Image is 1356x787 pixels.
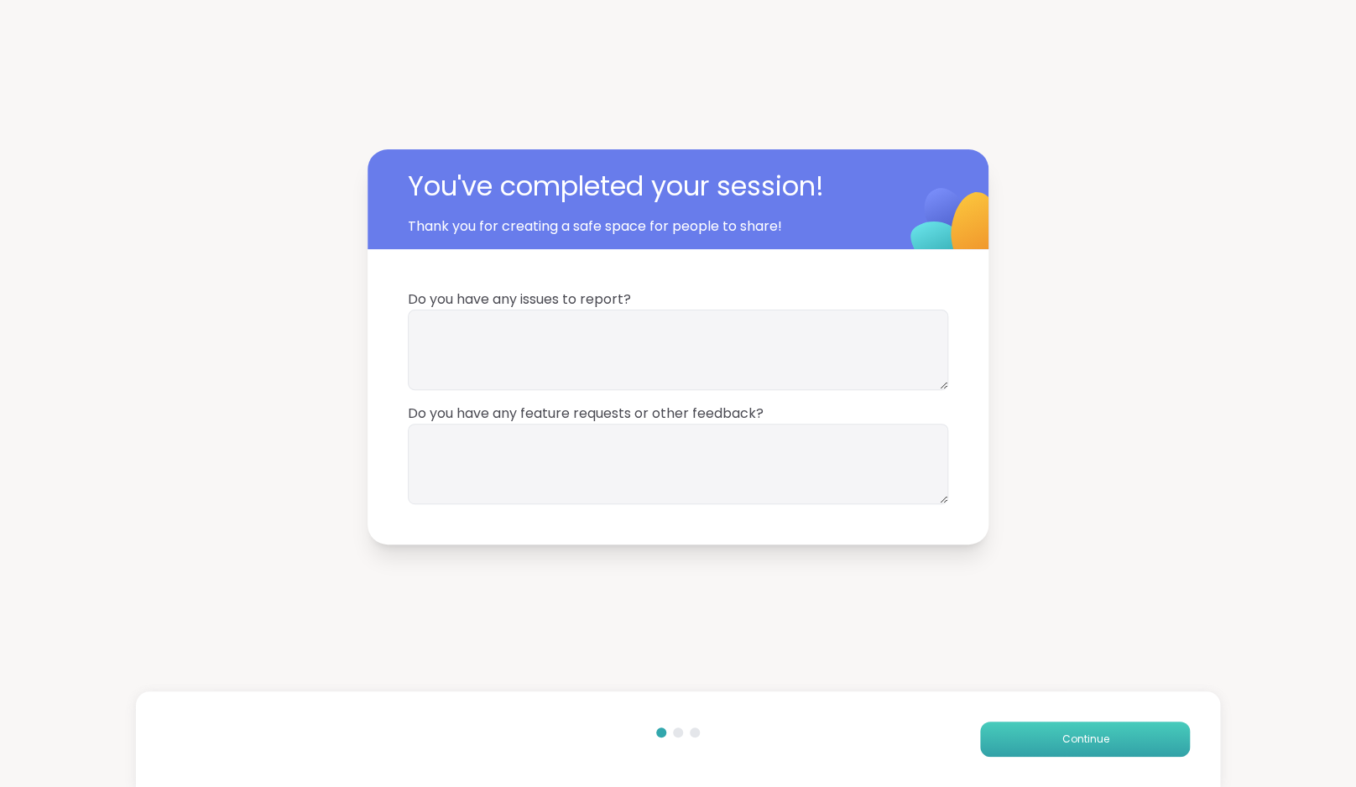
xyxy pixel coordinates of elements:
span: You've completed your session! [408,166,894,206]
span: Do you have any feature requests or other feedback? [408,404,948,424]
span: Continue [1061,732,1108,747]
img: ShareWell Logomark [871,144,1038,311]
span: Do you have any issues to report? [408,289,948,310]
span: Thank you for creating a safe space for people to share! [408,216,869,237]
button: Continue [980,722,1190,757]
